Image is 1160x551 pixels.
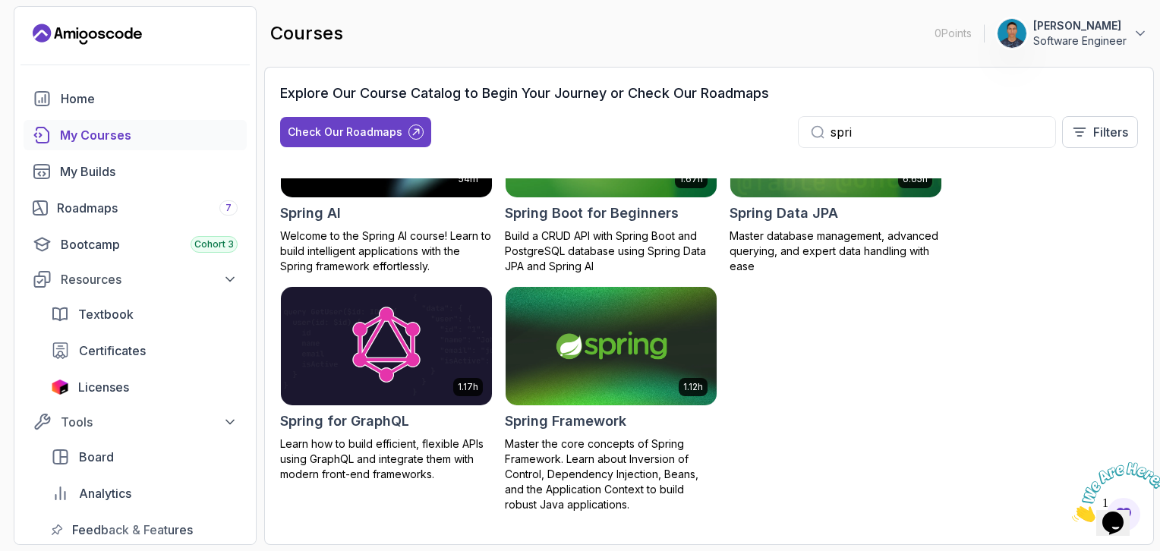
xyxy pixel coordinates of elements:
button: Resources [24,266,247,293]
a: Spring Framework card1.12hSpring FrameworkMaster the core concepts of Spring Framework. Learn abo... [505,286,717,512]
a: builds [24,156,247,187]
p: Welcome to the Spring AI course! Learn to build intelligent applications with the Spring framewor... [280,228,493,274]
p: Filters [1093,123,1128,141]
a: roadmaps [24,193,247,223]
a: home [24,83,247,114]
img: jetbrains icon [51,379,69,395]
p: 54m [459,173,478,185]
h2: Spring Framework [505,411,626,432]
p: Learn how to build efficient, flexible APIs using GraphQL and integrate them with modern front-en... [280,436,493,482]
a: board [42,442,247,472]
span: Board [79,448,114,466]
img: Spring for GraphQL card [281,287,492,405]
span: 7 [225,202,232,214]
a: courses [24,120,247,150]
div: Tools [61,413,238,431]
button: user profile image[PERSON_NAME]Software Engineer [997,18,1148,49]
img: user profile image [998,19,1026,48]
div: My Builds [60,162,238,181]
div: My Courses [60,126,238,144]
span: Feedback & Features [72,521,193,539]
h2: Spring Boot for Beginners [505,203,679,224]
h2: Spring AI [280,203,341,224]
div: Roadmaps [57,199,238,217]
span: 1 [6,6,12,19]
p: 1.17h [458,381,478,393]
p: 1.12h [683,381,703,393]
span: Certificates [79,342,146,360]
a: analytics [42,478,247,508]
a: licenses [42,372,247,402]
input: Search... [831,123,1043,141]
a: textbook [42,299,247,329]
a: Landing page [33,22,142,46]
div: Resources [61,270,238,288]
div: Bootcamp [61,235,238,253]
button: Tools [24,408,247,436]
span: Licenses [78,378,129,396]
iframe: chat widget [1066,456,1160,528]
h2: Spring for GraphQL [280,411,409,432]
span: Textbook [78,305,134,323]
a: certificates [42,335,247,366]
span: Analytics [79,484,131,502]
a: feedback [42,515,247,545]
h3: Explore Our Course Catalog to Begin Your Journey or Check Our Roadmaps [280,83,769,104]
h2: Spring Data JPA [730,203,838,224]
p: Software Engineer [1033,33,1127,49]
img: Chat attention grabber [6,6,100,66]
p: Master the core concepts of Spring Framework. Learn about Inversion of Control, Dependency Inject... [505,436,717,512]
div: Check Our Roadmaps [288,124,402,140]
img: Spring Framework card [506,287,717,405]
p: Build a CRUD API with Spring Boot and PostgreSQL database using Spring Data JPA and Spring AI [505,228,717,274]
span: Cohort 3 [194,238,234,250]
button: Check Our Roadmaps [280,117,431,147]
div: Home [61,90,238,108]
button: Filters [1062,116,1138,148]
p: 6.65h [903,173,928,185]
a: Spring for GraphQL card1.17hSpring for GraphQLLearn how to build efficient, flexible APIs using G... [280,286,493,482]
h2: courses [270,21,343,46]
p: 0 Points [935,26,972,41]
a: bootcamp [24,229,247,260]
p: [PERSON_NAME] [1033,18,1127,33]
p: Master database management, advanced querying, and expert data handling with ease [730,228,942,274]
p: 1.67h [679,173,703,185]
